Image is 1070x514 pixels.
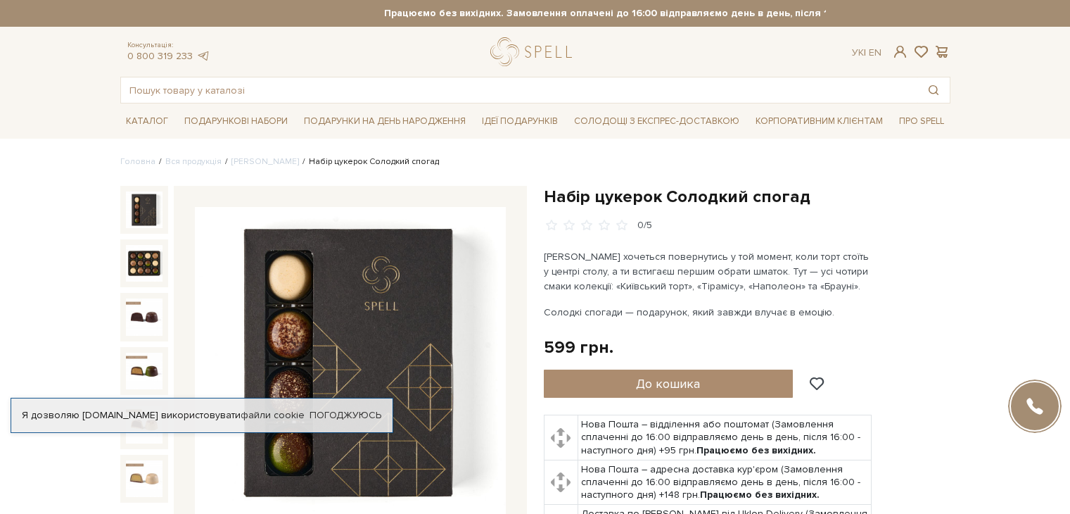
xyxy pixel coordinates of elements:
[864,46,866,58] span: |
[126,353,163,389] img: Набір цукерок Солодкий спогад
[544,249,874,294] p: [PERSON_NAME] хочеться повернутись у той момент, коли торт стоїть у центрі столу, а ти встигаєш п...
[196,50,210,62] a: telegram
[696,444,816,456] b: Працюємо без вихідних.
[544,305,874,320] p: Солодкі спогади — подарунок, який завжди влучає в емоцію.
[893,111,950,132] span: Про Spell
[11,409,393,422] div: Я дозволяю [DOMAIN_NAME] використовувати
[299,156,439,168] li: Набір цукерок Солодкий спогад
[120,111,174,132] span: Каталог
[121,77,917,103] input: Пошук товару у каталозі
[637,219,652,232] div: 0/5
[126,299,163,335] img: Набір цукерок Солодкий спогад
[298,111,471,132] span: Подарунки на День народження
[310,409,381,422] a: Погоджуюсь
[544,370,794,398] button: До кошика
[636,376,700,391] span: До кошика
[578,415,871,460] td: Нова Пошта – відділення або поштомат (Замовлення сплаченні до 16:00 відправляємо день в день, піс...
[231,156,299,167] a: [PERSON_NAME]
[578,460,871,505] td: Нова Пошта – адресна доставка кур'єром (Замовлення сплаченні до 16:00 відправляємо день в день, п...
[127,50,193,62] a: 0 800 319 233
[568,109,745,133] a: Солодощі з експрес-доставкою
[127,41,210,50] span: Консультація:
[476,111,563,132] span: Ідеї подарунків
[126,245,163,282] img: Набір цукерок Солодкий спогад
[750,109,889,133] a: Корпоративним клієнтам
[869,46,881,58] a: En
[126,192,163,228] img: Набір цукерок Солодкий спогад
[165,156,222,167] a: Вся продукція
[544,186,950,208] h1: Набір цукерок Солодкий спогад
[544,337,613,358] div: 599 грн.
[852,46,881,59] div: Ук
[490,37,578,66] a: logo
[120,156,155,167] a: Головна
[700,489,820,501] b: Працюємо без вихідних.
[179,111,293,132] span: Подарункові набори
[241,409,305,421] a: файли cookie
[126,460,163,497] img: Набір цукерок Солодкий спогад
[917,77,950,103] button: Пошук товару у каталозі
